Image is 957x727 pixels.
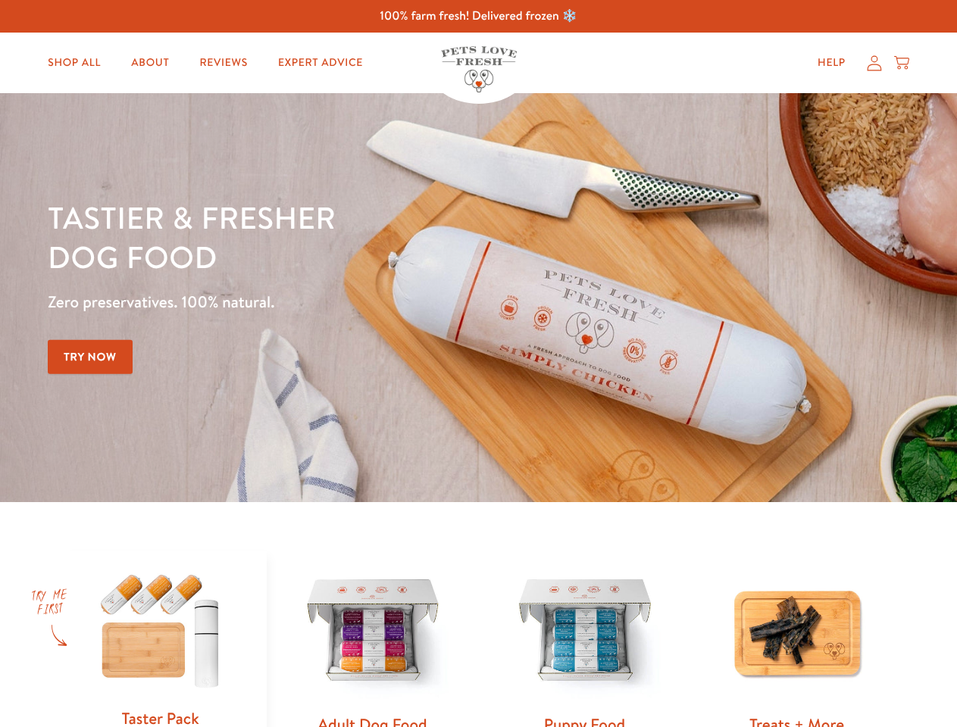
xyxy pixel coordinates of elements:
p: Zero preservatives. 100% natural. [48,289,622,316]
a: Help [805,48,858,78]
a: Shop All [36,48,113,78]
img: Pets Love Fresh [441,46,517,92]
a: Try Now [48,340,133,374]
a: Expert Advice [266,48,375,78]
h1: Tastier & fresher dog food [48,198,622,276]
a: About [119,48,181,78]
a: Reviews [187,48,259,78]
